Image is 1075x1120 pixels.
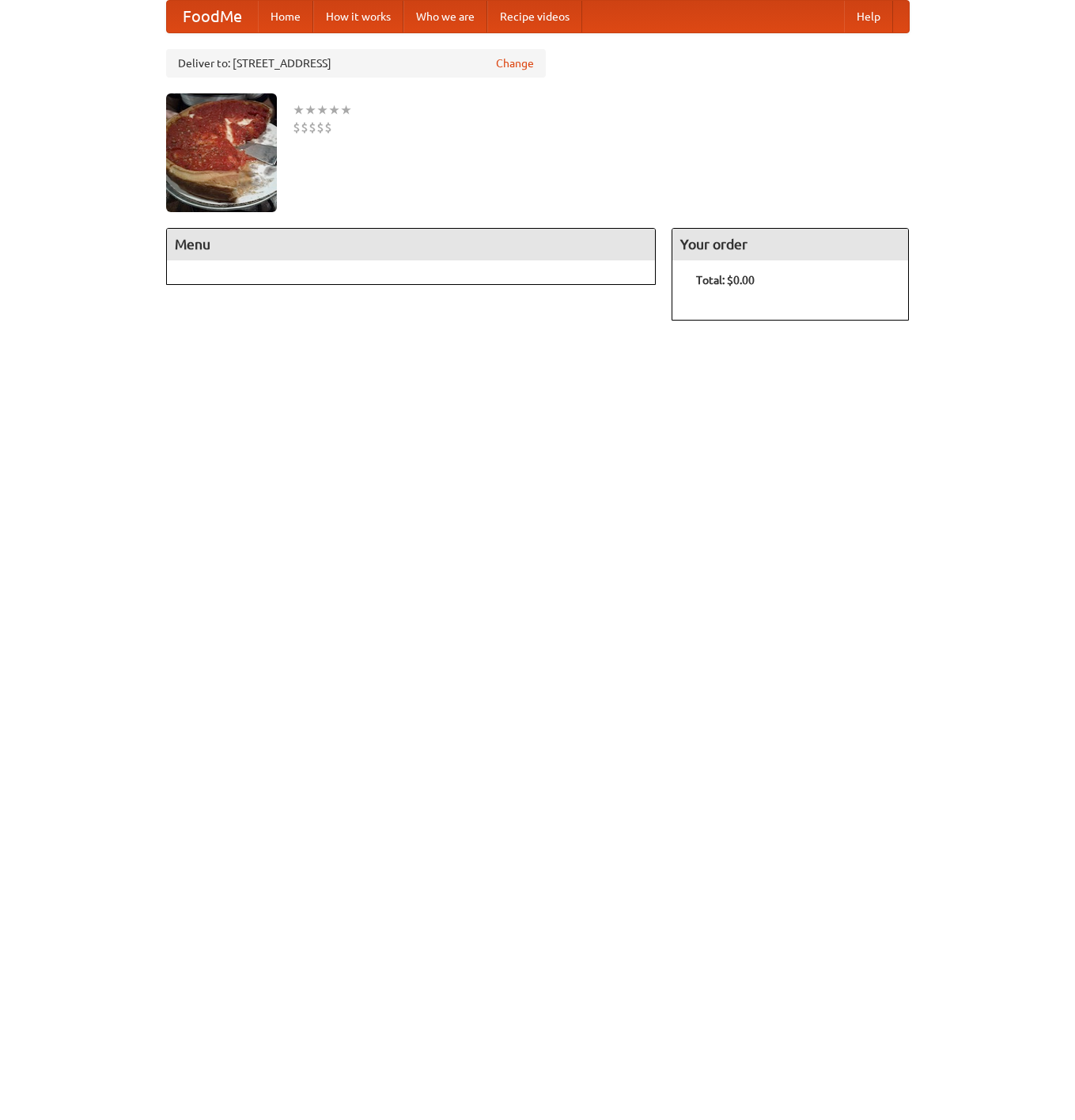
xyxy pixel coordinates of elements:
b: Total: $0.00 [696,274,755,287]
li: $ [316,119,324,136]
li: ★ [293,101,305,119]
a: Change [496,55,534,71]
li: ★ [305,101,316,119]
li: ★ [328,101,340,119]
li: $ [324,119,332,136]
a: Who we are [403,1,487,32]
div: Deliver to: [STREET_ADDRESS] [166,49,546,78]
a: Help [844,1,893,32]
a: FoodMe [167,1,258,32]
li: $ [301,119,308,136]
li: ★ [340,101,352,119]
h4: Your order [672,229,908,260]
a: How it works [313,1,403,32]
a: Home [258,1,313,32]
h4: Menu [167,229,656,260]
img: angular.jpg [166,93,277,212]
a: Recipe videos [487,1,582,32]
li: ★ [316,101,328,119]
li: $ [308,119,316,136]
li: $ [293,119,301,136]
